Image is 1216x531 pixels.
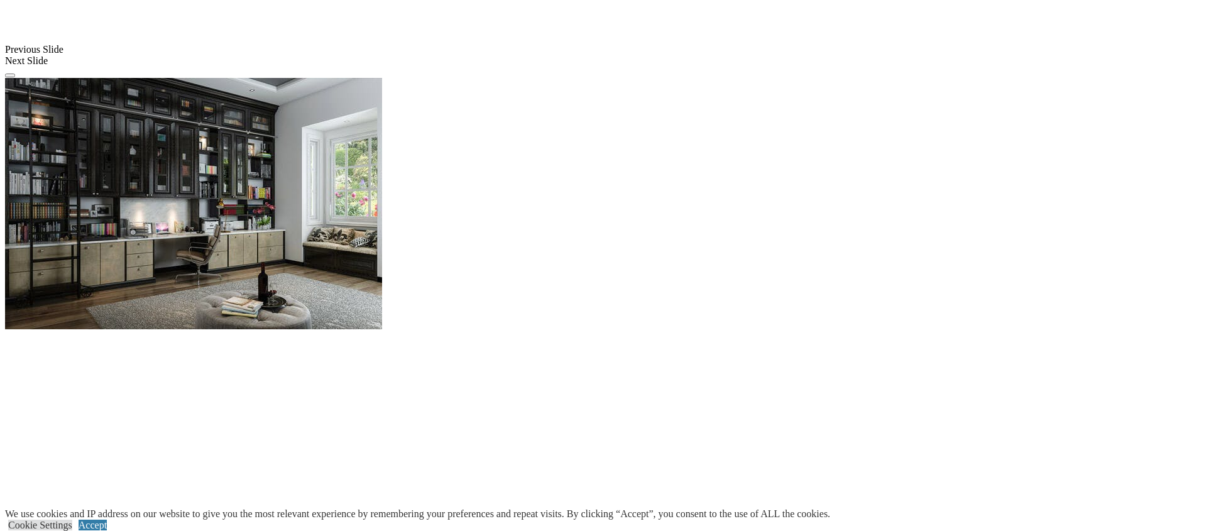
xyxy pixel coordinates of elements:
img: Banner for mobile view [5,78,382,329]
a: Cookie Settings [8,520,72,530]
a: Accept [79,520,107,530]
div: Previous Slide [5,44,1211,55]
button: Click here to pause slide show [5,74,15,77]
div: We use cookies and IP address on our website to give you the most relevant experience by remember... [5,508,830,520]
div: Next Slide [5,55,1211,67]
